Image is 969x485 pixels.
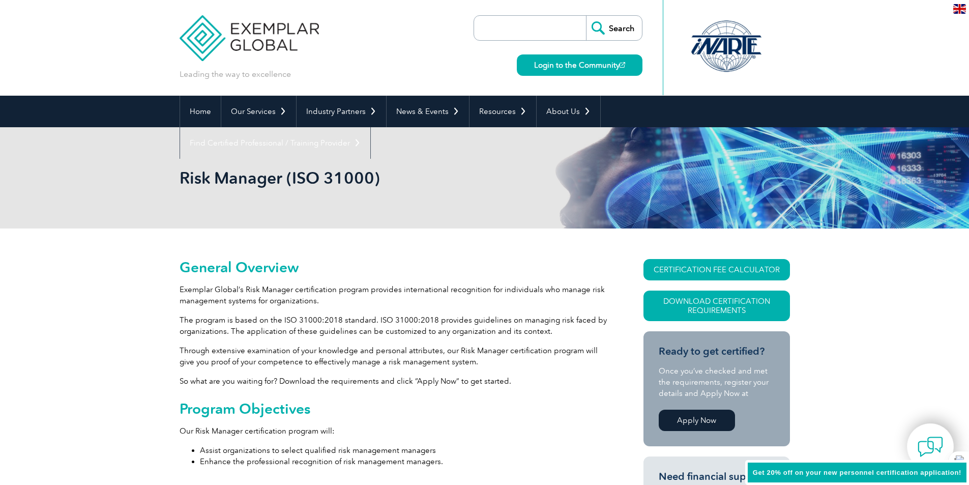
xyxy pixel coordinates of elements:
h2: Program Objectives [180,401,607,417]
h3: Ready to get certified? [659,345,775,358]
h2: General Overview [180,259,607,275]
img: en [953,4,966,14]
li: Enhance the professional recognition of risk management managers. [200,456,607,467]
p: Leading the way to excellence [180,69,291,80]
input: Search [586,16,642,40]
h1: Risk Manager (ISO 31000) [180,168,570,188]
p: So what are you waiting for? Download the requirements and click “Apply Now” to get started. [180,376,607,387]
img: contact-chat.png [918,434,943,460]
a: About Us [537,96,600,127]
p: Through extensive examination of your knowledge and personal attributes, our Risk Manager certifi... [180,345,607,367]
a: News & Events [387,96,469,127]
p: Once you’ve checked and met the requirements, register your details and Apply Now at [659,365,775,399]
a: Industry Partners [297,96,386,127]
a: Apply Now [659,410,735,431]
p: Our Risk Manager certification program will: [180,425,607,437]
a: Login to the Community [517,54,642,76]
img: open_square.png [620,62,625,68]
a: Home [180,96,221,127]
span: Get 20% off on your new personnel certification application! [753,469,961,476]
p: The program is based on the ISO 31000:2018 standard. ISO 31000:2018 provides guidelines on managi... [180,315,607,337]
li: Assist organizations to select qualified risk management managers [200,445,607,456]
a: Resources [469,96,536,127]
a: CERTIFICATION FEE CALCULATOR [643,259,790,280]
a: Our Services [221,96,296,127]
p: Exemplar Global’s Risk Manager certification program provides international recognition for indiv... [180,284,607,306]
a: Find Certified Professional / Training Provider [180,127,370,159]
a: Download Certification Requirements [643,291,790,321]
